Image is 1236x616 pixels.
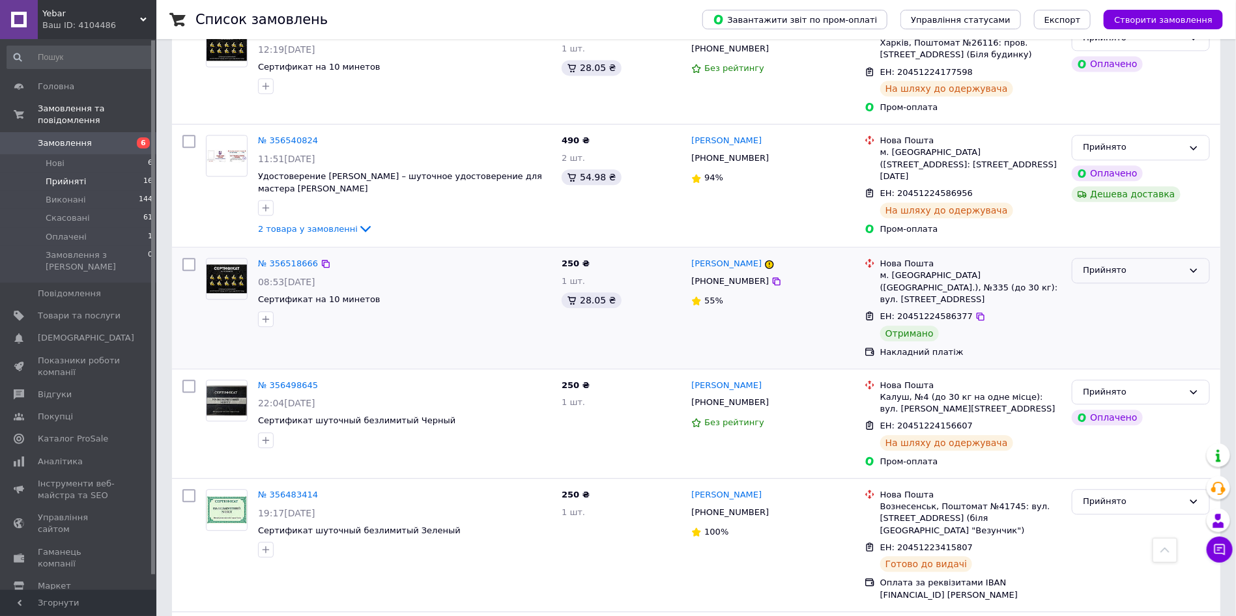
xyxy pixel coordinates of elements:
span: 2 шт. [562,153,585,163]
span: Інструменти веб-майстра та SEO [38,478,121,501]
div: Ваш ID: 4104486 [42,20,156,31]
button: Створити замовлення [1104,10,1223,29]
div: 54.98 ₴ [562,169,621,185]
span: 250 ₴ [562,490,590,499]
div: [PHONE_NUMBER] [689,394,771,411]
span: Створити замовлення [1114,15,1213,25]
div: Прийнято [1083,264,1183,277]
div: На шляху до одержувача [880,203,1013,218]
span: Без рейтингу [704,417,764,427]
img: Фото товару [207,385,247,415]
a: № 356540824 [258,135,318,145]
span: 12:19[DATE] [258,44,315,55]
img: Фото товару [207,264,247,293]
a: № 356498645 [258,380,318,390]
span: Управління сайтом [38,512,121,535]
img: Фото товару [207,150,247,162]
div: Оплачено [1072,165,1142,181]
span: ЕН: 20451223415807 [880,542,973,552]
span: Замовлення [38,137,92,149]
div: [PHONE_NUMBER] [689,273,771,290]
span: Прийняті [46,176,86,188]
span: 16 [143,176,152,188]
div: м. [GEOGRAPHIC_DATA] ([STREET_ADDRESS]: [STREET_ADDRESS][DATE] [880,147,1062,182]
a: Фото товару [206,25,248,67]
img: Фото товару [207,496,247,524]
div: Прийнято [1083,141,1183,154]
a: Удостоверение [PERSON_NAME] – шуточное удостоверение для мастера [PERSON_NAME] [258,171,542,193]
span: 6 [148,158,152,169]
button: Управління статусами [900,10,1021,29]
span: 08:53[DATE] [258,277,315,287]
span: Покупці [38,411,73,423]
a: [PERSON_NAME] [691,380,762,392]
span: ЕН: 20451224177598 [880,67,973,77]
span: 19:17[DATE] [258,508,315,518]
div: Оплачено [1072,56,1142,72]
span: 11:51[DATE] [258,154,315,164]
div: 28.05 ₴ [562,292,621,308]
div: На шляху до одержувача [880,435,1013,451]
span: Показники роботи компанії [38,355,121,378]
a: Фото товару [206,489,248,531]
div: [PHONE_NUMBER] [689,504,771,521]
span: Маркет [38,580,71,592]
span: 100% [704,527,728,537]
span: Замовлення та повідомлення [38,103,156,126]
a: 2 товара у замовленні [258,223,373,233]
h1: Список замовлень [195,12,328,27]
span: Товари та послуги [38,310,121,322]
span: 250 ₴ [562,380,590,390]
a: Створити замовлення [1091,14,1223,24]
img: Фото товару [207,32,247,61]
div: Дешева доставка [1072,186,1180,202]
div: Отримано [880,326,939,341]
div: Вознесенськ, Поштомат №41745: вул. [STREET_ADDRESS] (біля [GEOGRAPHIC_DATA] "Везунчик") [880,501,1062,537]
a: [PERSON_NAME] [691,135,762,147]
span: Yebar [42,8,140,20]
a: Сертификат на 10 минетов [258,62,381,72]
span: Замовлення з [PERSON_NAME] [46,249,148,273]
div: [PHONE_NUMBER] [689,150,771,167]
div: Нова Пошта [880,489,1062,501]
span: 1 шт. [562,507,585,517]
span: 2 товара у замовленні [258,223,358,233]
span: Скасовані [46,212,90,224]
div: м. [GEOGRAPHIC_DATA] ([GEOGRAPHIC_DATA].), №335 (до 30 кг): вул. [STREET_ADDRESS] [880,270,1062,305]
span: 1 шт. [562,44,585,53]
div: Пром-оплата [880,102,1062,113]
a: Фото товару [206,380,248,421]
span: 144 [139,194,152,206]
span: 55% [704,296,723,305]
div: Готово до видачі [880,556,973,572]
span: 94% [704,173,723,182]
span: Аналітика [38,456,83,468]
div: Харків, Поштомат №26116: пров. [STREET_ADDRESS] (Біля будинку) [880,37,1062,61]
div: Пром-оплата [880,223,1062,235]
a: Сертификат шуточный безлимитый Зеленый [258,525,461,535]
a: [PERSON_NAME] [691,489,762,501]
span: Експорт [1044,15,1081,25]
input: Пошук [7,46,154,69]
a: Фото товару [206,258,248,300]
a: Сертификат на 10 минетов [258,294,381,304]
span: Головна [38,81,74,92]
div: [PHONE_NUMBER] [689,40,771,57]
div: 28.05 ₴ [562,60,621,76]
span: Нові [46,158,65,169]
span: Завантажити звіт по пром-оплаті [713,14,877,25]
a: № 356483414 [258,490,318,499]
div: Нова Пошта [880,380,1062,391]
span: 6 [137,137,150,148]
a: Сертификат шуточный безлимитый Черный [258,415,455,425]
span: 0 [148,249,152,273]
span: Виконані [46,194,86,206]
span: Відгуки [38,389,72,400]
a: [PERSON_NAME] [691,258,762,270]
button: Завантажити звіт по пром-оплаті [702,10,887,29]
a: Фото товару [206,135,248,176]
